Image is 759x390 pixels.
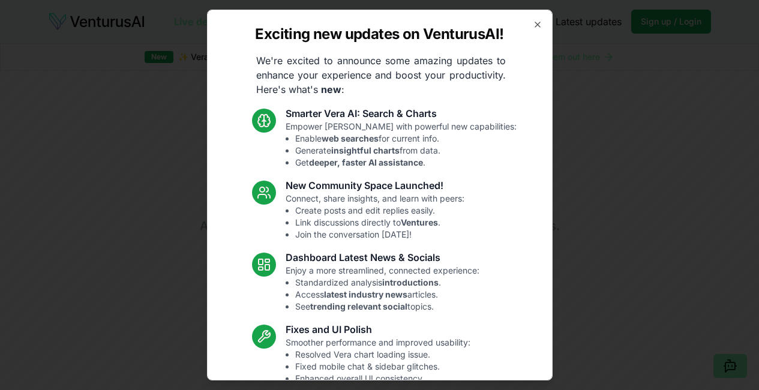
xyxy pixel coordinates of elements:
li: Standardized analysis . [295,277,479,289]
li: Link discussions directly to . [295,217,464,229]
p: We're excited to announce some amazing updates to enhance your experience and boost your producti... [247,53,515,97]
strong: latest industry news [324,289,407,299]
strong: introductions [382,277,439,287]
li: Enable for current info. [295,133,517,145]
p: Connect, share insights, and learn with peers: [286,193,464,241]
li: Enhanced overall UI consistency. [295,373,470,385]
li: Generate from data. [295,145,517,157]
h3: Fixes and UI Polish [286,322,470,337]
h3: New Community Space Launched! [286,178,464,193]
h3: Dashboard Latest News & Socials [286,250,479,265]
li: See topics. [295,301,479,313]
p: Empower [PERSON_NAME] with powerful new capabilities: [286,121,517,169]
strong: new [321,83,341,95]
strong: trending relevant social [310,301,407,311]
li: Access articles. [295,289,479,301]
li: Resolved Vera chart loading issue. [295,349,470,361]
strong: Ventures [401,217,438,227]
strong: web searches [322,133,379,143]
p: Enjoy a more streamlined, connected experience: [286,265,479,313]
strong: deeper, faster AI assistance [309,157,423,167]
li: Get . [295,157,517,169]
li: Create posts and edit replies easily. [295,205,464,217]
strong: insightful charts [331,145,400,155]
h3: Smarter Vera AI: Search & Charts [286,106,517,121]
p: Smoother performance and improved usability: [286,337,470,385]
li: Join the conversation [DATE]! [295,229,464,241]
li: Fixed mobile chat & sidebar glitches. [295,361,470,373]
h2: Exciting new updates on VenturusAI! [255,25,503,44]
